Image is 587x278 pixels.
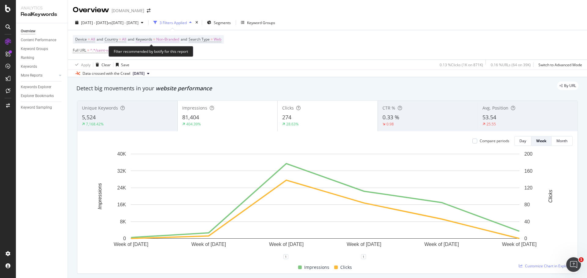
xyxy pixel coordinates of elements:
div: Keywords Explorer [21,84,51,90]
a: Overview [21,28,63,34]
button: [DATE] [130,70,152,77]
span: vs [DATE] - [DATE] [108,20,138,25]
div: Switch to Advanced Mode [538,62,582,67]
a: More Reports [21,72,57,79]
span: 0.33 % [382,114,399,121]
div: Apply [81,62,90,67]
span: [DATE] - [DATE] [81,20,108,25]
text: Week of [DATE] [502,242,537,247]
span: ^.*/saint-valentin/.*$ [90,46,126,55]
span: Keywords [136,37,152,42]
span: Country [105,37,118,42]
a: Content Performance [21,37,63,43]
text: 40K [117,151,126,157]
svg: A chart. [82,151,568,257]
button: [DATE] - [DATE]vs[DATE] - [DATE] [73,18,146,27]
button: Month [552,136,573,146]
text: Week of [DATE] [114,242,148,247]
span: CTR % [382,105,395,111]
div: Data crossed with the Crawl [83,71,130,76]
div: 7,168.42% [86,121,104,127]
span: = [119,37,121,42]
div: 0.16 % URLs ( 64 on 39K ) [491,62,531,67]
div: Content Performance [21,37,56,43]
span: = [211,37,213,42]
text: 80 [524,202,530,207]
span: Unique Keywords [82,105,118,111]
div: Overview [21,28,35,34]
span: 1 [579,257,584,262]
div: Keyword Groups [247,20,275,25]
button: Week [531,136,552,146]
span: 274 [282,114,291,121]
div: Week [536,138,546,143]
a: Customize Chart in Explorer [519,263,573,269]
div: 0.13 % Clicks ( 1K on 871K ) [440,62,483,67]
span: Web [214,35,221,44]
span: Clicks [282,105,294,111]
text: 120 [524,185,533,190]
div: times [194,20,199,26]
div: Keywords [21,63,37,70]
div: 28.63% [286,121,299,127]
div: 1 [283,254,288,259]
div: legacy label [557,81,578,90]
span: Avg. Position [482,105,508,111]
div: RealKeywords [21,11,63,18]
div: Save [121,62,129,67]
span: Impressions [304,264,329,271]
div: 0.98 [386,121,394,127]
span: = [87,48,89,53]
div: 1 [361,254,366,259]
div: Keyword Sampling [21,104,52,111]
text: 24K [117,185,126,190]
div: 3 Filters Applied [160,20,187,25]
a: Keywords Explorer [21,84,63,90]
span: Search Type [189,37,210,42]
span: Device [75,37,87,42]
div: Ranking [21,55,34,61]
text: Week of [DATE] [424,242,459,247]
span: Segments [214,20,231,25]
text: Clicks [548,190,553,203]
text: 200 [524,151,533,157]
text: 0 [524,236,527,241]
text: 8K [120,219,126,224]
div: More Reports [21,72,42,79]
span: = [153,37,155,42]
span: 5,524 [82,114,96,121]
div: [DOMAIN_NAME] [112,8,144,14]
text: 40 [524,219,530,224]
button: Segments [205,18,233,27]
button: 3 Filters Applied [151,18,194,27]
div: arrow-right-arrow-left [147,9,150,13]
text: Impressions [97,183,102,209]
div: 404.39% [186,121,201,127]
text: Week of [DATE] [269,242,304,247]
span: Impressions [182,105,207,111]
a: Keyword Sampling [21,104,63,111]
span: All [122,35,126,44]
a: Ranking [21,55,63,61]
div: Filter recommended by botify for this report [109,46,193,57]
span: Non-Branded [156,35,179,44]
text: 0 [123,236,126,241]
span: 2025 Jan. 26th [133,71,145,76]
span: Full URL [73,48,86,53]
a: Keywords [21,63,63,70]
span: = [88,37,90,42]
span: and [181,37,187,42]
button: Clear [93,60,111,70]
div: Clear [102,62,111,67]
button: Save [113,60,129,70]
span: and [128,37,134,42]
span: Customize Chart in Explorer [525,263,573,269]
div: Analytics [21,5,63,11]
span: By URL [564,84,576,88]
text: 32K [117,168,126,173]
div: Month [556,138,567,143]
span: All [91,35,95,44]
div: Keyword Groups [21,46,48,52]
button: Day [514,136,531,146]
